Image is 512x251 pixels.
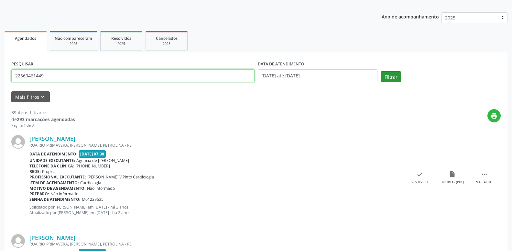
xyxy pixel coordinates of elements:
[258,69,378,82] input: Selecione um intervalo
[87,186,115,191] span: Não informado
[11,116,75,123] div: de
[150,41,183,46] div: 2025
[79,150,106,158] span: [DATE] 07:30
[55,36,92,41] span: Não compareceram
[15,36,36,41] span: Agendados
[29,197,81,202] b: Senha de atendimento:
[111,36,131,41] span: Resolvidos
[258,59,304,69] label: DATA DE ATENDIMENTO
[449,171,456,178] i: insert_drive_file
[11,69,255,82] input: Nome, código do beneficiário ou CPF
[80,180,101,186] span: Cardiologia
[29,135,75,142] a: [PERSON_NAME]
[11,91,50,103] button: Mais filtroskeyboard_arrow_down
[381,71,401,82] button: Filtrar
[17,116,75,122] strong: 293 marcações agendadas
[29,169,41,174] b: Rede:
[29,234,75,241] a: [PERSON_NAME]
[29,180,79,186] b: Item de agendamento:
[76,158,129,163] span: Agencia de [PERSON_NAME]
[29,151,78,157] b: Data de atendimento:
[87,174,154,180] span: [PERSON_NAME] V Pinto Cardiologia
[29,204,404,215] p: Solicitado por [PERSON_NAME] em [DATE] - há 3 anos Atualizado por [PERSON_NAME] em [DATE] - há 2 ...
[75,163,110,169] span: [PHONE_NUMBER]
[476,180,493,185] div: Mais ações
[416,171,423,178] i: check
[11,59,33,69] label: PESQUISAR
[42,169,56,174] span: Própria
[11,123,75,128] div: Página 1 de 3
[29,158,75,163] b: Unidade executante:
[105,41,137,46] div: 2025
[11,234,25,248] img: img
[481,171,488,178] i: 
[382,12,439,20] p: Ano de acompanhamento
[29,174,86,180] b: Profissional executante:
[29,143,404,148] div: RUA RIO PRIMAVERA, [PERSON_NAME], PETROLINA - PE
[411,180,428,185] div: Resolvido
[29,163,74,169] b: Telefone da clínica:
[156,36,178,41] span: Cancelados
[29,186,86,191] b: Motivo de agendamento:
[29,241,404,247] div: RUA RIO PRIMAVERA, [PERSON_NAME], PETROLINA - PE
[441,180,464,185] div: Exportar (PDF)
[29,191,49,197] b: Preparo:
[50,191,78,197] span: Não informado
[11,135,25,149] img: img
[55,41,92,46] div: 2025
[487,109,501,122] button: print
[11,109,75,116] div: 39 itens filtrados
[39,93,46,100] i: keyboard_arrow_down
[491,112,498,120] i: print
[82,197,103,202] span: M01229635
